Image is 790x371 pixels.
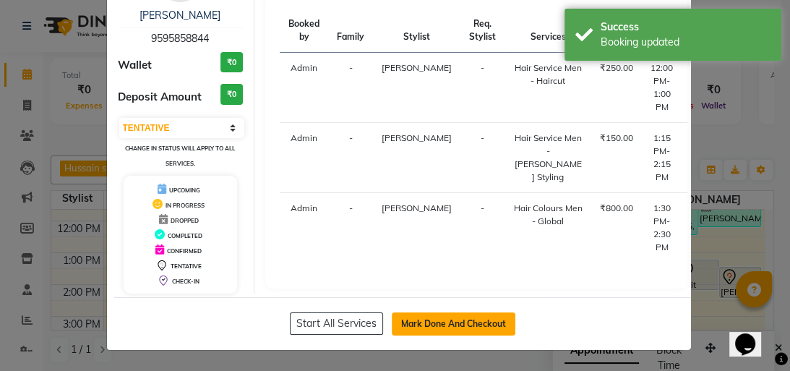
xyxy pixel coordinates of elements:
span: IN PROGRESS [166,202,205,209]
td: - [460,193,505,263]
span: COMPLETED [168,232,202,239]
td: Admin [280,123,328,193]
span: [PERSON_NAME] [382,132,452,143]
td: Admin [280,53,328,123]
th: Family [328,9,373,53]
td: 1:30 PM-2:30 PM [642,193,682,263]
div: ₹250.00 [600,61,633,74]
div: Booking updated [601,35,770,50]
th: Services [505,9,591,53]
span: CONFIRMED [167,247,202,255]
div: Hair Service Men - Haircut [513,61,583,88]
span: UPCOMING [169,187,200,194]
div: ₹800.00 [600,202,633,215]
td: - [460,53,505,123]
span: Deposit Amount [118,89,202,106]
td: 1:15 PM-2:15 PM [642,123,682,193]
td: - [328,193,373,263]
th: Stylist [373,9,460,53]
span: TENTATIVE [171,263,202,270]
span: [PERSON_NAME] [382,62,452,73]
span: Wallet [118,57,152,74]
td: - [328,53,373,123]
small: Change in status will apply to all services. [125,145,235,167]
button: Mark Done And Checkout [392,312,515,336]
td: Admin [280,193,328,263]
span: 9595858844 [151,32,209,45]
div: Success [601,20,770,35]
td: 12:00 PM-1:00 PM [642,53,682,123]
h3: ₹0 [220,52,243,73]
h3: ₹0 [220,84,243,105]
th: Booked by [280,9,328,53]
button: Start All Services [290,312,383,335]
span: DROPPED [171,217,199,224]
div: Hair Colours Men - Global [513,202,583,228]
td: - [460,123,505,193]
span: [PERSON_NAME] [382,202,452,213]
span: CHECK-IN [172,278,199,285]
td: - [328,123,373,193]
a: [PERSON_NAME] [139,9,220,22]
iframe: chat widget [729,313,776,357]
th: Req. Stylist [460,9,505,53]
div: Hair Service Men - [PERSON_NAME] Styling [513,132,583,184]
div: ₹150.00 [600,132,633,145]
